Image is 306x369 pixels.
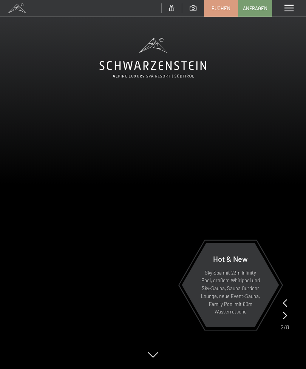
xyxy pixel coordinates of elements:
span: Anfragen [243,5,267,12]
a: Anfragen [238,0,272,16]
a: Buchen [204,0,238,16]
a: Hot & New Sky Spa mit 23m Infinity Pool, großem Whirlpool und Sky-Sauna, Sauna Outdoor Lounge, ne... [181,242,280,327]
span: Buchen [212,5,230,12]
span: / [284,323,286,331]
span: 2 [281,323,284,331]
span: Hot & New [213,254,248,263]
p: Sky Spa mit 23m Infinity Pool, großem Whirlpool und Sky-Sauna, Sauna Outdoor Lounge, neue Event-S... [200,269,261,316]
span: 8 [286,323,289,331]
